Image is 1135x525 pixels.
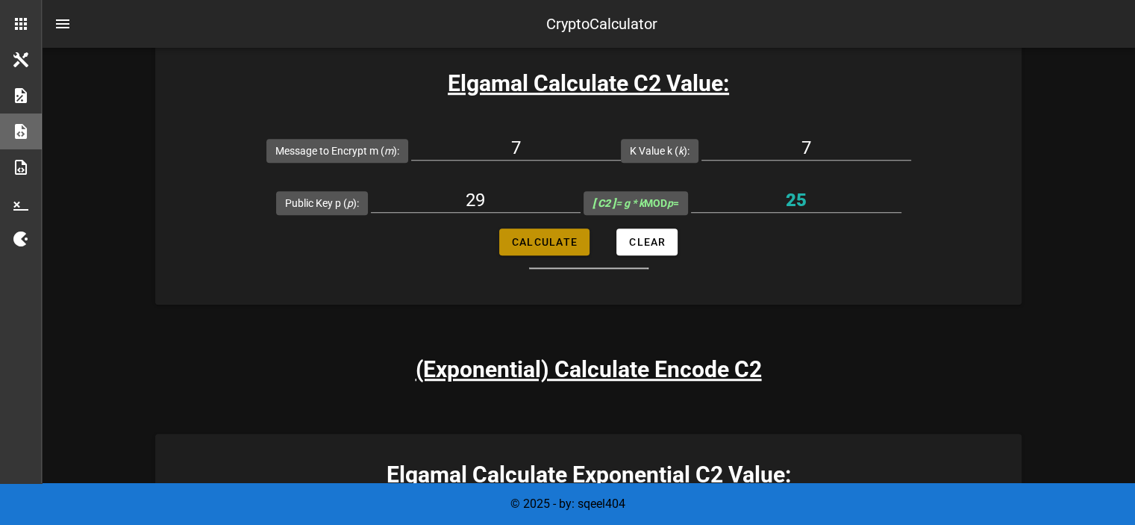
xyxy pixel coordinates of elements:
[546,13,657,35] div: CryptoCalculator
[511,236,578,248] span: Calculate
[45,6,81,42] button: nav-menu-toggle
[592,197,616,209] b: [ C2 ]
[347,197,353,209] i: p
[630,143,690,158] label: K Value k ( ):
[667,197,673,209] i: p
[499,229,590,255] button: Calculate
[592,197,679,209] span: MOD =
[155,458,1022,491] h3: Elgamal Calculate Exponential C2 Value:
[285,196,359,211] label: Public Key p ( ):
[510,497,625,511] span: © 2025 - by: sqeel404
[416,352,762,386] h3: (Exponential) Calculate Encode C2
[275,143,399,158] label: Message to Encrypt m ( ):
[678,145,684,157] i: k
[592,197,644,209] i: = g * k
[155,66,1022,100] h3: Elgamal Calculate C2 Value:
[616,229,678,255] button: Clear
[628,236,666,248] span: Clear
[384,145,393,157] i: m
